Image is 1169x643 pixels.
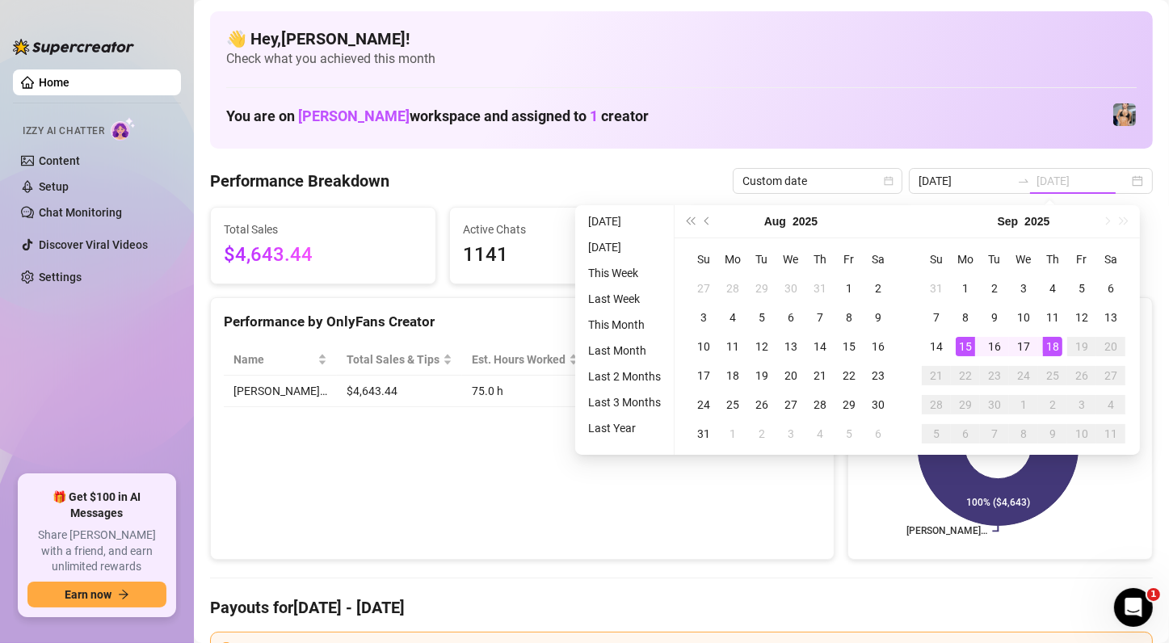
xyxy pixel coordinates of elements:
[776,332,805,361] td: 2025-08-13
[689,303,718,332] td: 2025-08-03
[582,418,667,438] li: Last Year
[699,205,717,237] button: Previous month (PageUp)
[582,367,667,386] li: Last 2 Months
[835,419,864,448] td: 2025-09-05
[835,390,864,419] td: 2025-08-29
[27,490,166,521] span: 🎁 Get $100 in AI Messages
[951,390,980,419] td: 2025-09-29
[1038,419,1067,448] td: 2025-10-09
[723,279,742,298] div: 28
[810,366,830,385] div: 21
[1072,395,1091,414] div: 3
[1017,174,1030,187] span: swap-right
[1101,395,1121,414] div: 4
[864,303,893,332] td: 2025-08-09
[776,274,805,303] td: 2025-07-30
[689,390,718,419] td: 2025-08-24
[1014,308,1033,327] div: 10
[956,308,975,327] div: 8
[951,419,980,448] td: 2025-10-06
[927,279,946,298] div: 31
[689,274,718,303] td: 2025-07-27
[793,205,818,237] button: Choose a year
[805,332,835,361] td: 2025-08-14
[689,361,718,390] td: 2025-08-17
[835,332,864,361] td: 2025-08-15
[810,308,830,327] div: 7
[27,582,166,607] button: Earn nowarrow-right
[864,419,893,448] td: 2025-09-06
[956,395,975,414] div: 29
[810,395,830,414] div: 28
[347,351,439,368] span: Total Sales & Tips
[747,332,776,361] td: 2025-08-12
[864,332,893,361] td: 2025-08-16
[980,419,1009,448] td: 2025-10-07
[1043,279,1062,298] div: 4
[980,245,1009,274] th: Tu
[1067,390,1096,419] td: 2025-10-03
[1101,366,1121,385] div: 27
[956,424,975,443] div: 6
[805,303,835,332] td: 2025-08-07
[689,419,718,448] td: 2025-08-31
[956,366,975,385] div: 22
[224,221,423,238] span: Total Sales
[39,238,148,251] a: Discover Viral Videos
[694,395,713,414] div: 24
[747,274,776,303] td: 2025-07-29
[906,526,987,537] text: [PERSON_NAME]…
[980,303,1009,332] td: 2025-09-09
[224,344,337,376] th: Name
[868,395,888,414] div: 30
[694,308,713,327] div: 3
[922,303,951,332] td: 2025-09-07
[1096,390,1125,419] td: 2025-10-04
[718,419,747,448] td: 2025-09-01
[1043,366,1062,385] div: 25
[1009,361,1038,390] td: 2025-09-24
[39,154,80,167] a: Content
[1014,279,1033,298] div: 3
[776,303,805,332] td: 2025-08-06
[23,124,104,139] span: Izzy AI Chatter
[1038,245,1067,274] th: Th
[1101,279,1121,298] div: 6
[723,366,742,385] div: 18
[810,337,830,356] div: 14
[1014,337,1033,356] div: 17
[582,393,667,412] li: Last 3 Months
[1072,424,1091,443] div: 10
[810,424,830,443] div: 4
[233,351,314,368] span: Name
[752,308,772,327] div: 5
[1067,419,1096,448] td: 2025-10-10
[111,117,136,141] img: AI Chatter
[805,390,835,419] td: 2025-08-28
[776,390,805,419] td: 2025-08-27
[980,332,1009,361] td: 2025-09-16
[922,390,951,419] td: 2025-09-28
[839,308,859,327] div: 8
[747,361,776,390] td: 2025-08-19
[1043,424,1062,443] div: 9
[919,172,1011,190] input: Start date
[1014,366,1033,385] div: 24
[781,337,801,356] div: 13
[752,395,772,414] div: 26
[922,245,951,274] th: Su
[1096,303,1125,332] td: 2025-09-13
[839,424,859,443] div: 5
[927,366,946,385] div: 21
[718,303,747,332] td: 2025-08-04
[839,337,859,356] div: 15
[998,205,1019,237] button: Choose a month
[1067,274,1096,303] td: 2025-09-05
[752,337,772,356] div: 12
[985,337,1004,356] div: 16
[922,274,951,303] td: 2025-08-31
[951,274,980,303] td: 2025-09-01
[39,76,69,89] a: Home
[1096,419,1125,448] td: 2025-10-11
[718,274,747,303] td: 2025-07-28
